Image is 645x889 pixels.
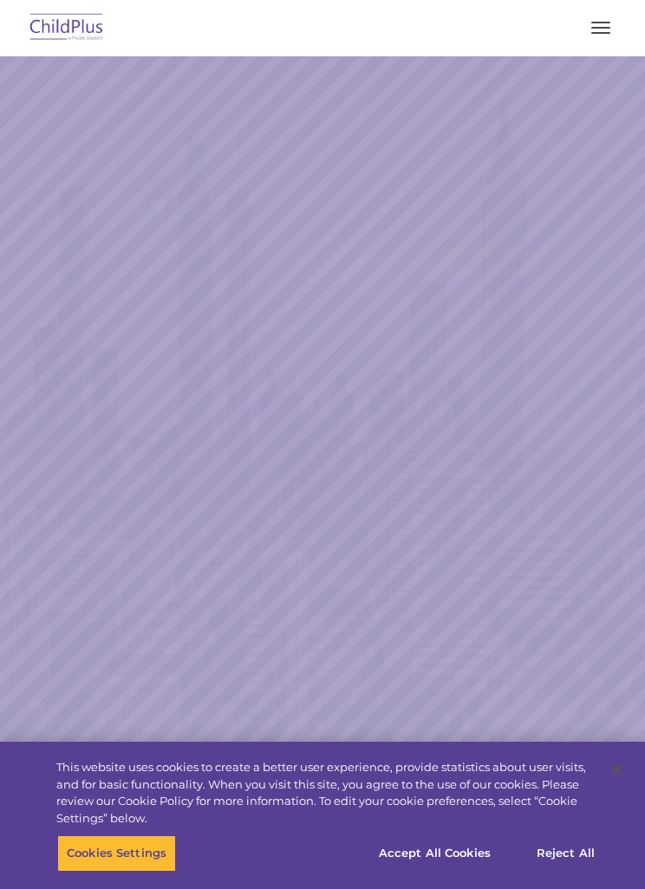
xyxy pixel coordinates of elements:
a: Learn More [437,247,540,276]
button: Reject All [511,835,620,872]
button: Accept All Cookies [369,835,500,872]
img: ChildPlus by Procare Solutions [26,8,107,49]
div: This website uses cookies to create a better user experience, provide statistics about user visit... [56,759,599,827]
button: Close [598,750,636,788]
button: Cookies Settings [57,835,176,872]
